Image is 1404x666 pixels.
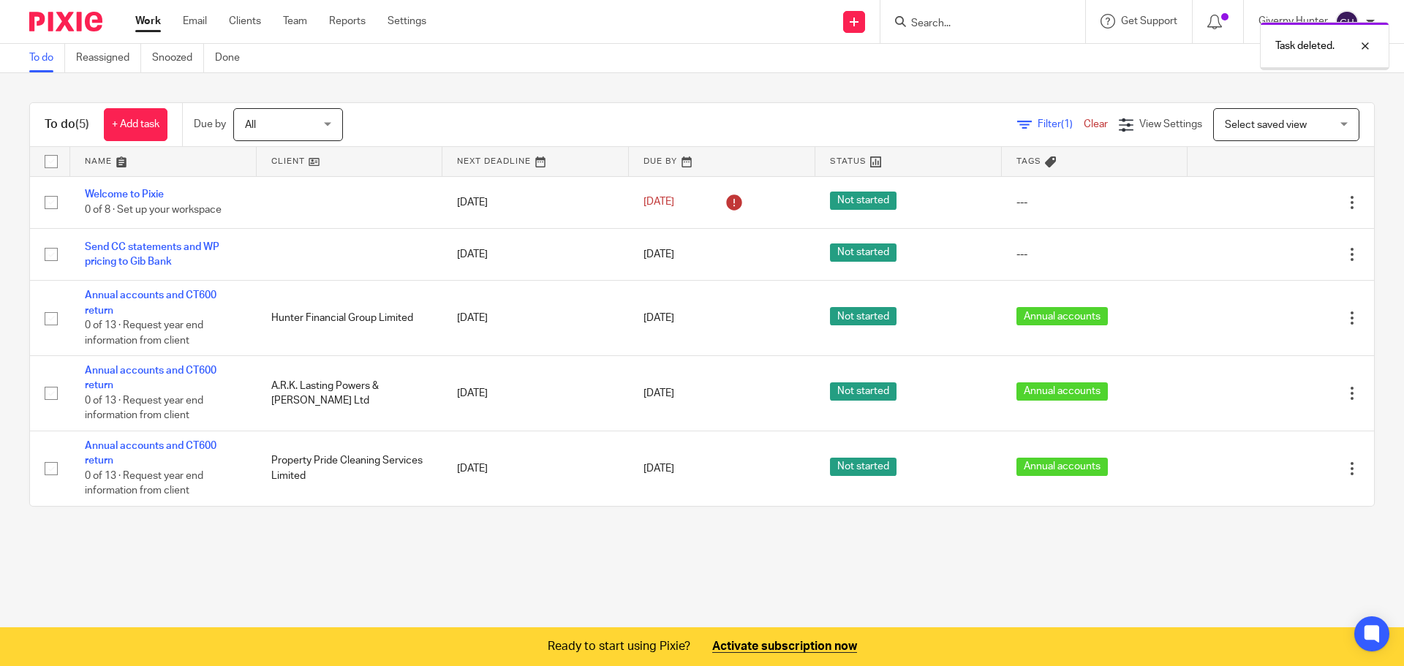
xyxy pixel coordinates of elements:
[1061,119,1073,129] span: (1)
[85,290,216,315] a: Annual accounts and CT600 return
[830,382,897,401] span: Not started
[85,471,203,496] span: 0 of 13 · Request year end information from client
[643,249,674,260] span: [DATE]
[257,281,443,356] td: Hunter Financial Group Limited
[442,356,629,431] td: [DATE]
[643,388,674,398] span: [DATE]
[76,44,141,72] a: Reassigned
[329,14,366,29] a: Reports
[442,176,629,228] td: [DATE]
[1335,10,1359,34] img: svg%3E
[85,320,203,346] span: 0 of 13 · Request year end information from client
[643,313,674,323] span: [DATE]
[29,44,65,72] a: To do
[245,120,256,130] span: All
[1016,307,1108,325] span: Annual accounts
[1225,120,1307,130] span: Select saved view
[75,118,89,130] span: (5)
[215,44,251,72] a: Done
[1016,382,1108,401] span: Annual accounts
[85,366,216,390] a: Annual accounts and CT600 return
[183,14,207,29] a: Email
[85,189,164,200] a: Welcome to Pixie
[1016,195,1174,210] div: ---
[442,431,629,505] td: [DATE]
[135,14,161,29] a: Work
[257,356,443,431] td: A.R.K. Lasting Powers & [PERSON_NAME] Ltd
[1139,119,1202,129] span: View Settings
[442,281,629,356] td: [DATE]
[85,242,219,267] a: Send CC statements and WP pricing to Gib Bank
[85,441,216,466] a: Annual accounts and CT600 return
[1016,157,1041,165] span: Tags
[29,12,102,31] img: Pixie
[442,228,629,280] td: [DATE]
[388,14,426,29] a: Settings
[1275,39,1335,53] p: Task deleted.
[257,431,443,505] td: Property Pride Cleaning Services Limited
[152,44,204,72] a: Snoozed
[643,197,674,208] span: [DATE]
[85,205,222,215] span: 0 of 8 · Set up your workspace
[104,108,167,141] a: + Add task
[830,458,897,476] span: Not started
[229,14,261,29] a: Clients
[830,243,897,262] span: Not started
[194,117,226,132] p: Due by
[85,396,203,421] span: 0 of 13 · Request year end information from client
[1016,458,1108,476] span: Annual accounts
[830,307,897,325] span: Not started
[1038,119,1084,129] span: Filter
[643,463,674,474] span: [DATE]
[1016,247,1174,262] div: ---
[1084,119,1108,129] a: Clear
[283,14,307,29] a: Team
[45,117,89,132] h1: To do
[830,192,897,210] span: Not started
